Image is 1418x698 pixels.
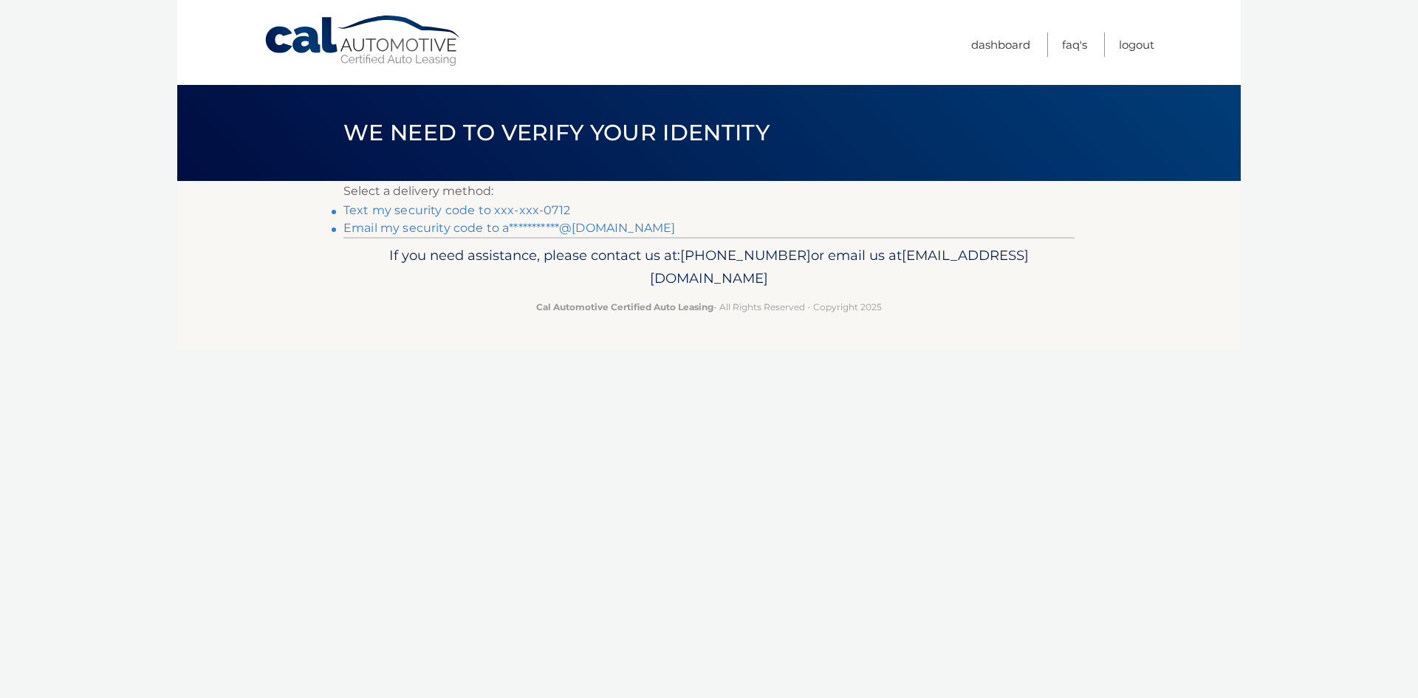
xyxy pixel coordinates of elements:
[343,119,770,146] span: We need to verify your identity
[353,244,1065,291] p: If you need assistance, please contact us at: or email us at
[264,15,463,67] a: Cal Automotive
[1119,32,1154,57] a: Logout
[343,181,1075,202] p: Select a delivery method:
[343,203,570,217] a: Text my security code to xxx-xxx-0712
[353,299,1065,315] p: - All Rights Reserved - Copyright 2025
[536,301,713,312] strong: Cal Automotive Certified Auto Leasing
[971,32,1030,57] a: Dashboard
[680,247,811,264] span: [PHONE_NUMBER]
[1062,32,1087,57] a: FAQ's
